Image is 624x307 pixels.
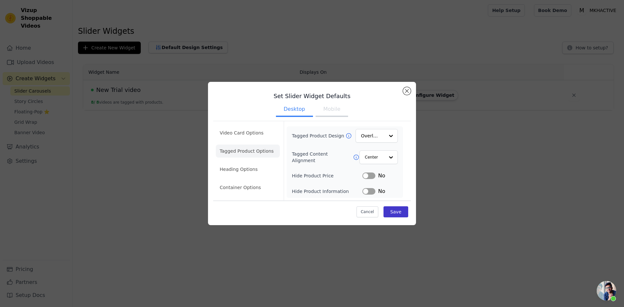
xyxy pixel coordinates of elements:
label: Tagged Product Design [292,133,345,139]
button: Cancel [357,206,378,217]
li: Tagged Product Options [216,145,280,158]
button: Close modal [403,87,411,95]
span: No [378,187,385,195]
div: Open chat [597,281,616,301]
li: Video Card Options [216,126,280,139]
h3: Set Slider Widget Defaults [213,92,411,100]
span: No [378,172,385,180]
label: Hide Product Information [292,188,362,195]
button: Save [383,206,408,217]
button: Mobile [316,103,348,117]
li: Container Options [216,181,280,194]
label: Tagged Content Alignment [292,151,353,164]
li: Heading Options [216,163,280,176]
label: Hide Product Price [292,173,362,179]
button: Desktop [276,103,313,117]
